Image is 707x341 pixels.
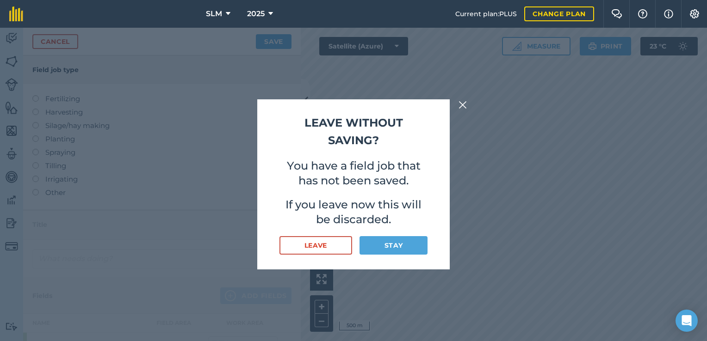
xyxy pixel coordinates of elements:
[664,8,673,19] img: svg+xml;base64,PHN2ZyB4bWxucz0iaHR0cDovL3d3dy53My5vcmcvMjAwMC9zdmciIHdpZHRoPSIxNyIgaGVpZ2h0PSIxNy...
[455,9,517,19] span: Current plan : PLUS
[459,99,467,110] img: svg+xml;base64,PHN2ZyB4bWxucz0iaHR0cDovL3d3dy53My5vcmcvMjAwMC9zdmciIHdpZHRoPSIyMiIgaGVpZ2h0PSIzMC...
[360,236,428,255] button: Stay
[279,236,352,255] button: Leave
[206,8,222,19] span: SLM
[676,310,698,332] div: Open Intercom Messenger
[279,158,428,188] p: You have a field job that has not been saved.
[524,6,594,21] a: Change plan
[247,8,265,19] span: 2025
[9,6,23,21] img: fieldmargin Logo
[279,114,428,150] h2: Leave without saving?
[689,9,700,18] img: A cog icon
[611,9,622,18] img: Two speech bubbles overlapping with the left bubble in the forefront
[279,197,428,227] p: If you leave now this will be discarded.
[637,9,648,18] img: A question mark icon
